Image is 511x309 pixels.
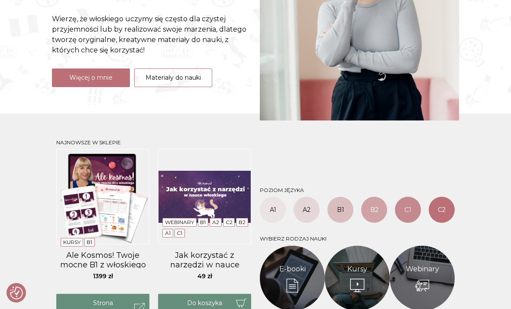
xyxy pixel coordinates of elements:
a: A1 [260,197,286,223]
a: A2 [294,197,320,223]
a: Ale Kosmos! Twoje mocne B1 z włoskiego [56,251,149,268]
p: Wierzę, że włoskiego uczymy się często dla czystej przyjemności lub by realizować swoje marzenia,... [52,14,251,55]
a: Kursy [63,239,81,245]
a: E-booki [279,264,306,274]
a: A1 [165,230,171,236]
a: Kursy [347,264,367,274]
h3: Poziom języka [260,187,455,193]
a: B2 [239,219,246,225]
a: A2 [212,219,219,225]
a: Webinary [406,264,439,274]
button: Preferencje co do zgód [10,286,23,299]
a: Więcej o mnie [52,68,130,87]
img: Revisit consent button [10,286,23,299]
a: C1 [395,197,421,223]
span: 1399 [93,272,113,280]
a: B1 [200,219,206,225]
a: Materiały do nauki [134,68,212,87]
a: C2 [226,219,233,225]
h3: Wybierz rodzaj nauki [260,236,455,242]
a: Webinary [165,219,194,225]
a: C2 [429,197,455,223]
a: B1 [87,239,92,245]
a: Jak korzystać z narzędzi w nauce języka włoskiego [158,251,251,268]
a: B1 [327,197,353,223]
a: C1 [177,230,182,236]
h3: Najnowsze w sklepie [56,140,251,146]
span: 49 [197,272,212,280]
a: B2 [361,197,387,223]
